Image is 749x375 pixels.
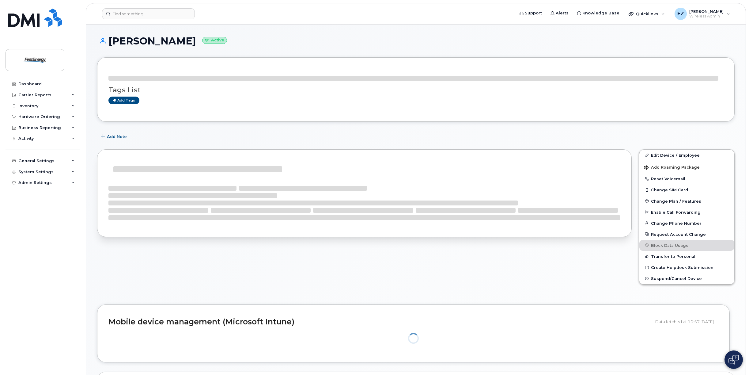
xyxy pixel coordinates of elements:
[651,199,701,203] span: Change Plan / Features
[651,210,701,214] span: Enable Call Forwarding
[639,229,734,240] button: Request Account Change
[639,262,734,273] a: Create Helpdesk Submission
[639,207,734,218] button: Enable Call Forwarding
[639,240,734,251] button: Block Data Usage
[639,251,734,262] button: Transfer to Personal
[639,173,734,184] button: Reset Voicemail
[728,355,739,365] img: Open chat
[202,37,227,44] small: Active
[97,131,132,142] button: Add Note
[651,276,702,281] span: Suspend/Cancel Device
[639,150,734,161] a: Edit Device / Employee
[108,97,139,104] a: Add tags
[655,316,718,327] div: Data fetched at 10:57 [DATE]
[639,218,734,229] button: Change Phone Number
[639,161,734,173] button: Add Roaming Package
[639,196,734,207] button: Change Plan / Features
[108,318,651,326] h2: Mobile device management (Microsoft Intune)
[639,273,734,284] button: Suspend/Cancel Device
[107,134,127,140] span: Add Note
[639,184,734,195] button: Change SIM Card
[97,36,735,46] h1: [PERSON_NAME]
[644,165,700,171] span: Add Roaming Package
[108,86,723,94] h3: Tags List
